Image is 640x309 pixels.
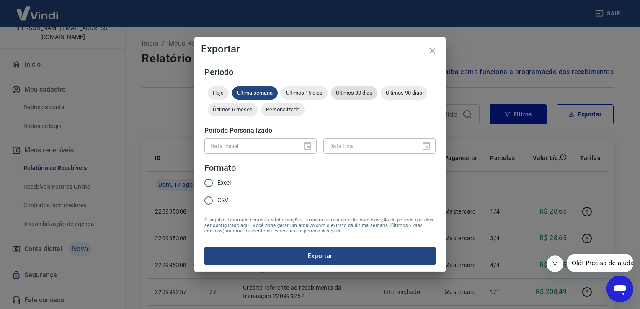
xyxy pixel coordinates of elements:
span: Personalizado [261,106,305,113]
button: Exportar [204,247,436,265]
iframe: Botão para abrir a janela de mensagens [606,276,633,302]
span: Últimos 30 dias [331,90,377,96]
iframe: Fechar mensagem [547,255,563,272]
span: Hoje [208,90,229,96]
h4: Exportar [201,44,439,54]
span: Últimos 15 dias [281,90,328,96]
span: CSV [217,196,228,205]
div: Últimos 15 dias [281,86,328,100]
div: Últimos 90 dias [381,86,427,100]
legend: Formato [204,162,236,174]
span: Olá! Precisa de ajuda? [5,6,70,13]
h5: Período Personalizado [204,126,436,135]
span: Últimos 6 meses [208,106,258,113]
input: DD/MM/YYYY [204,138,296,154]
div: Últimos 30 dias [331,86,377,100]
span: Última semana [232,90,278,96]
input: DD/MM/YYYY [323,138,415,154]
div: Hoje [208,86,229,100]
div: Última semana [232,86,278,100]
span: Excel [217,178,231,187]
div: Últimos 6 meses [208,103,258,116]
span: Últimos 90 dias [381,90,427,96]
button: close [422,41,442,61]
span: O arquivo exportado conterá as informações filtradas na tela anterior com exceção do período que ... [204,217,436,234]
iframe: Mensagem da empresa [567,254,633,272]
h5: Período [204,68,436,76]
div: Personalizado [261,103,305,116]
